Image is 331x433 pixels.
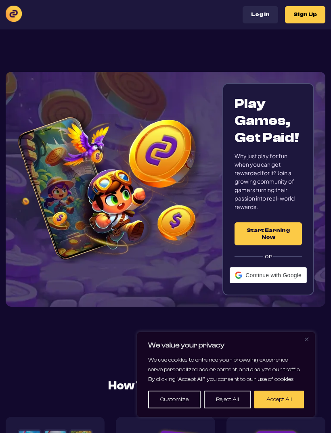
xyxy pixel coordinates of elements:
[137,332,315,417] div: We value your privacy
[235,245,302,267] label: or
[148,341,304,350] p: We value your privacy
[305,337,308,341] img: Close
[204,391,251,408] button: Reject All
[285,6,325,23] button: Sign Up
[6,377,325,394] h2: How To Get Started
[245,272,302,278] span: Continue with Google
[6,6,22,22] img: logo
[148,391,201,408] button: Customize
[148,355,304,384] p: We use cookies to enhance your browsing experience, serve personalized ads or content, and analyz...
[235,152,302,211] div: Why just play for fun when you can get rewarded for it? Join a growing community of gamers turnin...
[254,391,304,408] button: Accept All
[302,334,311,344] button: Close
[243,6,278,23] button: Log In
[235,95,302,146] h1: Play Games, Get Paid!
[235,222,302,245] button: Start Earning Now
[230,267,307,283] div: Continue with Google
